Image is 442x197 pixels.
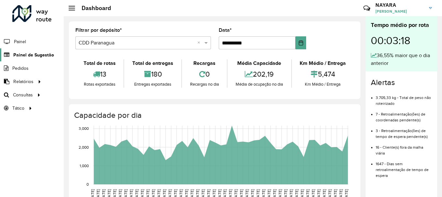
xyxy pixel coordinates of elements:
[77,81,122,88] div: Rotas exportadas
[376,123,432,140] li: 3 - Retroalimentação(ões) de tempo de espera pendente(s)
[79,145,89,149] text: 2,000
[229,81,289,88] div: Média de ocupação no dia
[74,111,354,120] h4: Capacidade por dia
[184,67,225,81] div: 0
[229,67,289,81] div: 202,19
[197,39,203,47] span: Clear all
[376,140,432,156] li: 16 - Cliente(s) fora da malha viária
[13,52,54,58] span: Painel de Sugestão
[126,59,179,67] div: Total de entregas
[375,8,424,14] span: [PERSON_NAME]
[77,59,122,67] div: Total de rotas
[360,1,374,15] a: Contato Rápido
[293,81,352,88] div: Km Médio / Entrega
[80,164,89,168] text: 1,000
[13,92,33,98] span: Consultas
[375,2,424,8] h3: NAYARA
[376,90,432,106] li: 3.705,33 kg - Total de peso não roteirizado
[219,26,232,34] label: Data
[371,78,432,87] h4: Alertas
[376,156,432,179] li: 1647 - Dias sem retroalimentação de tempo de espera
[126,81,179,88] div: Entregas exportadas
[184,59,225,67] div: Recargas
[12,105,24,112] span: Tático
[13,78,33,85] span: Relatórios
[12,65,29,72] span: Pedidos
[371,52,432,67] div: 36,55% maior que o dia anterior
[295,36,306,49] button: Choose Date
[376,106,432,123] li: 7 - Retroalimentação(ões) de coordenadas pendente(s)
[14,38,26,45] span: Painel
[371,30,432,52] div: 00:03:18
[293,59,352,67] div: Km Médio / Entrega
[75,5,111,12] h2: Dashboard
[293,67,352,81] div: 5,474
[184,81,225,88] div: Recargas no dia
[79,127,89,131] text: 3,000
[371,21,432,30] div: Tempo médio por rota
[77,67,122,81] div: 13
[86,182,89,186] text: 0
[75,26,122,34] label: Filtrar por depósito
[126,67,179,81] div: 180
[229,59,289,67] div: Média Capacidade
